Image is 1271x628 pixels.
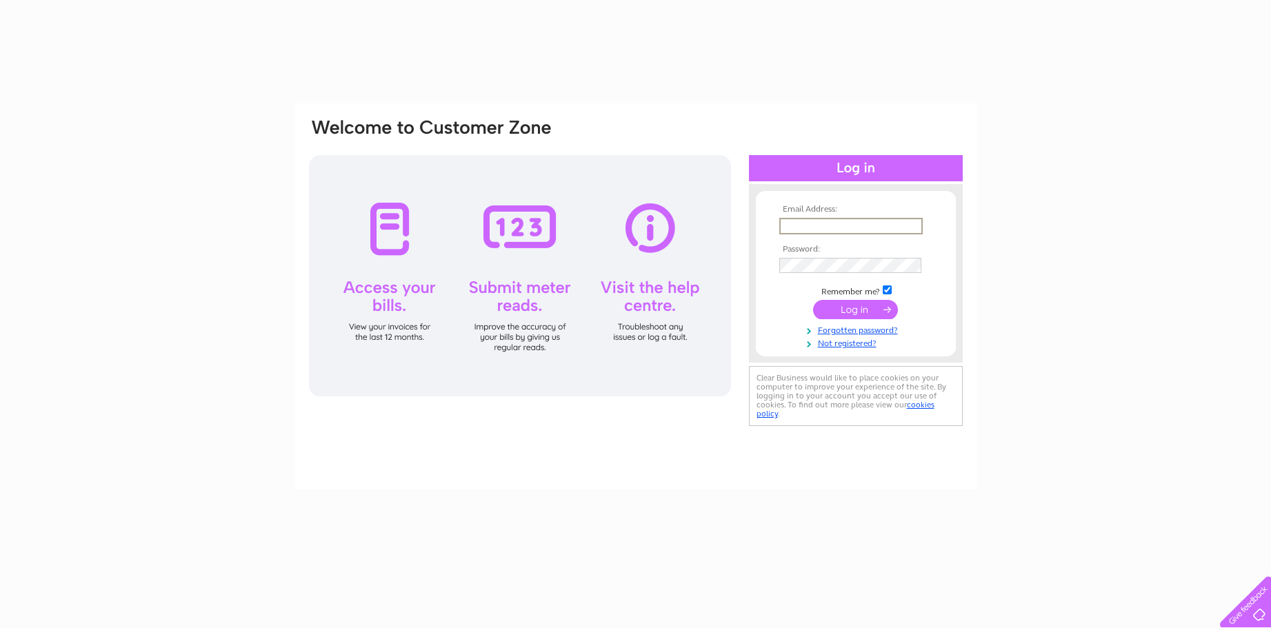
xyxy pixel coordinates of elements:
input: Submit [813,300,898,319]
a: Forgotten password? [779,323,936,336]
a: Not registered? [779,336,936,349]
th: Password: [776,245,936,254]
a: cookies policy [757,400,934,418]
div: Clear Business would like to place cookies on your computer to improve your experience of the sit... [749,366,963,426]
td: Remember me? [776,283,936,297]
th: Email Address: [776,205,936,214]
